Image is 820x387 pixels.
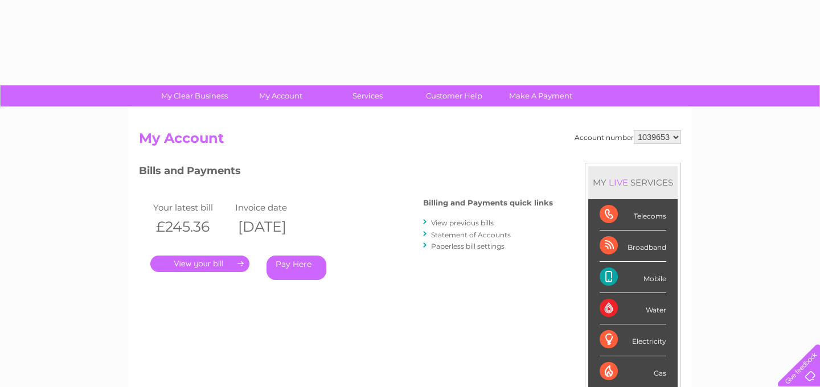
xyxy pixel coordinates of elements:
[588,166,678,199] div: MY SERVICES
[431,219,494,227] a: View previous bills
[575,130,681,144] div: Account number
[431,230,511,239] a: Statement of Accounts
[494,85,588,106] a: Make A Payment
[232,200,314,215] td: Invoice date
[266,256,326,280] a: Pay Here
[606,177,630,188] div: LIVE
[139,163,553,183] h3: Bills and Payments
[600,324,666,356] div: Electricity
[407,85,501,106] a: Customer Help
[234,85,328,106] a: My Account
[147,85,241,106] a: My Clear Business
[139,130,681,152] h2: My Account
[600,230,666,262] div: Broadband
[321,85,415,106] a: Services
[150,200,232,215] td: Your latest bill
[150,215,232,238] th: £245.36
[232,215,314,238] th: [DATE]
[600,199,666,230] div: Telecoms
[423,199,553,207] h4: Billing and Payments quick links
[600,262,666,293] div: Mobile
[150,256,249,272] a: .
[431,242,505,250] a: Paperless bill settings
[600,293,666,324] div: Water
